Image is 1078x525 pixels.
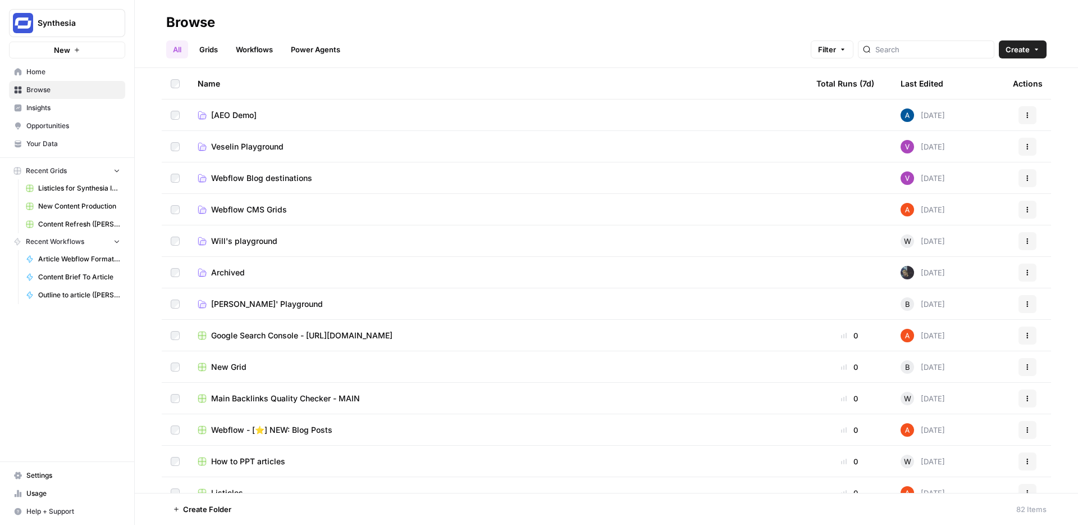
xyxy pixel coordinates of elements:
[198,456,798,467] a: How to PPT articles
[198,173,798,184] a: Webflow Blog destinations
[211,204,287,215] span: Webflow CMS Grids
[198,330,798,341] a: Google Search Console - [URL][DOMAIN_NAME]
[211,424,332,436] span: Webflow - [⭐] NEW: Blog Posts
[198,267,798,278] a: Archived
[26,103,120,113] span: Insights
[9,467,125,485] a: Settings
[229,40,280,58] a: Workflows
[901,486,945,500] div: [DATE]
[26,237,84,247] span: Recent Workflows
[21,179,125,197] a: Listicles for Synthesia Inclusion Analysis
[901,423,914,437] img: cje7zb9ux0f2nqyv5qqgv3u0jxek
[999,40,1047,58] button: Create
[198,204,798,215] a: Webflow CMS Grids
[905,298,910,310] span: B
[901,392,945,405] div: [DATE]
[198,393,798,404] a: Main Backlinks Quality Checker - MAIN
[9,162,125,179] button: Recent Grids
[901,486,914,500] img: cje7zb9ux0f2nqyv5qqgv3u0jxek
[198,424,798,436] a: Webflow - [⭐] NEW: Blog Posts
[816,68,874,99] div: Total Runs (7d)
[183,504,231,515] span: Create Folder
[198,298,798,310] a: [PERSON_NAME]' Playground
[9,135,125,153] a: Your Data
[901,171,914,185] img: u5s9sr84i1zya6e83i9a0udxv2mu
[901,140,914,153] img: u5s9sr84i1zya6e83i9a0udxv2mu
[211,141,284,152] span: Veselin Playground
[901,297,945,311] div: [DATE]
[905,361,910,373] span: B
[816,487,883,499] div: 0
[211,298,323,310] span: [PERSON_NAME]' Playground
[904,393,911,404] span: W
[818,44,836,55] span: Filter
[38,219,120,229] span: Content Refresh ([PERSON_NAME])
[26,85,120,95] span: Browse
[21,250,125,268] a: Article Webflow Formatter
[211,267,245,278] span: Archived
[901,455,945,468] div: [DATE]
[904,236,911,247] span: W
[166,500,238,518] button: Create Folder
[904,456,911,467] span: W
[9,117,125,135] a: Opportunities
[9,233,125,250] button: Recent Workflows
[26,470,120,481] span: Settings
[198,68,798,99] div: Name
[901,266,914,279] img: paoqh725y1d7htyo5k8zx8sasy7f
[901,108,945,122] div: [DATE]
[901,360,945,374] div: [DATE]
[26,121,120,131] span: Opportunities
[816,393,883,404] div: 0
[816,330,883,341] div: 0
[26,166,67,176] span: Recent Grids
[1016,504,1047,515] div: 82 Items
[26,67,120,77] span: Home
[901,108,914,122] img: he81ibor8lsei4p3qvg4ugbvimgp
[9,9,125,37] button: Workspace: Synthesia
[38,272,120,282] span: Content Brief To Article
[901,203,945,216] div: [DATE]
[21,215,125,233] a: Content Refresh ([PERSON_NAME])
[38,201,120,211] span: New Content Production
[9,63,125,81] a: Home
[38,183,120,193] span: Listicles for Synthesia Inclusion Analysis
[26,506,120,517] span: Help + Support
[901,203,914,216] img: cje7zb9ux0f2nqyv5qqgv3u0jxek
[26,139,120,149] span: Your Data
[21,197,125,215] a: New Content Production
[166,40,188,58] a: All
[211,361,246,373] span: New Grid
[21,286,125,304] a: Outline to article ([PERSON_NAME]'s fork)
[211,393,360,404] span: Main Backlinks Quality Checker - MAIN
[26,488,120,499] span: Usage
[9,81,125,99] a: Browse
[166,13,215,31] div: Browse
[211,173,312,184] span: Webflow Blog destinations
[284,40,347,58] a: Power Agents
[198,361,798,373] a: New Grid
[901,329,914,342] img: cje7zb9ux0f2nqyv5qqgv3u0jxek
[9,99,125,117] a: Insights
[1006,44,1030,55] span: Create
[198,236,798,247] a: Will's playground
[901,266,945,279] div: [DATE]
[211,110,257,121] span: [AEO Demo]
[901,68,943,99] div: Last Edited
[211,236,277,247] span: Will's playground
[198,110,798,121] a: [AEO Demo]
[811,40,853,58] button: Filter
[38,254,120,264] span: Article Webflow Formatter
[211,487,243,499] span: Listicles
[9,503,125,521] button: Help + Support
[13,13,33,33] img: Synthesia Logo
[816,424,883,436] div: 0
[816,361,883,373] div: 0
[193,40,225,58] a: Grids
[38,17,106,29] span: Synthesia
[38,290,120,300] span: Outline to article ([PERSON_NAME]'s fork)
[54,44,70,56] span: New
[875,44,989,55] input: Search
[901,329,945,342] div: [DATE]
[901,234,945,248] div: [DATE]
